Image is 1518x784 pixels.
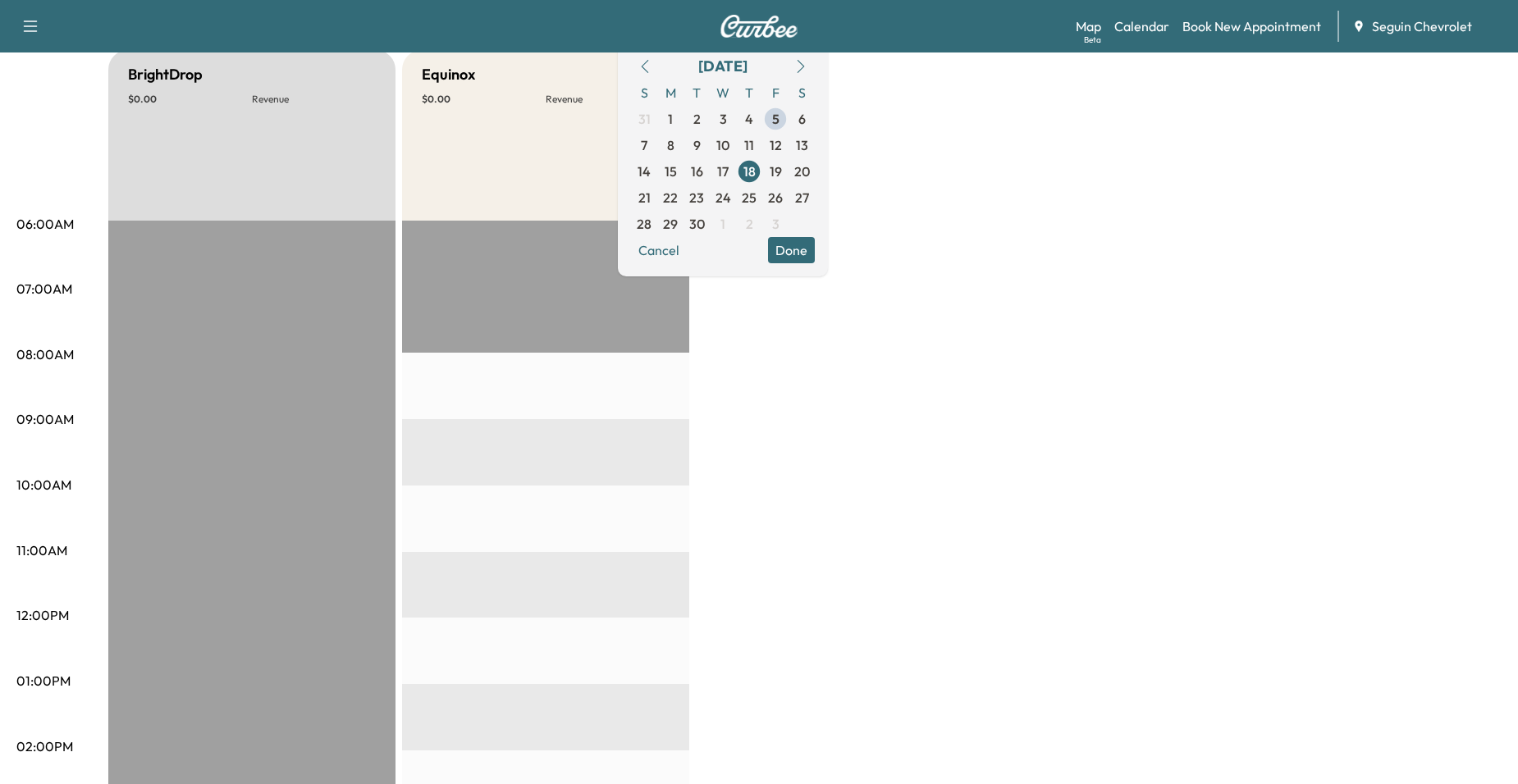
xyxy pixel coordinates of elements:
span: 9 [693,135,701,155]
p: 02:00PM [16,736,73,756]
a: Book New Appointment [1182,16,1321,36]
p: Revenue [546,93,670,106]
div: [DATE] [698,55,748,78]
span: 18 [743,162,756,181]
a: Calendar [1114,16,1169,36]
div: Beta [1084,34,1101,46]
p: 06:00AM [16,214,74,234]
p: 07:00AM [16,279,72,299]
span: 7 [641,135,647,155]
span: 28 [637,214,652,234]
p: 11:00AM [16,540,67,560]
p: 09:00AM [16,409,74,429]
span: 13 [796,135,808,155]
span: 21 [638,188,651,207]
span: 31 [638,109,651,129]
span: Seguin Chevrolet [1372,16,1472,36]
span: 3 [772,214,780,234]
span: 25 [742,188,757,207]
h5: BrightDrop [128,63,203,86]
button: Cancel [631,237,687,263]
span: 22 [663,188,678,207]
span: 16 [691,162,703,181]
span: T [736,80,762,106]
span: 3 [720,109,727,129]
span: 8 [667,135,674,155]
span: 1 [668,109,673,129]
img: Curbee Logo [720,15,798,38]
span: 6 [798,109,806,129]
span: 14 [638,162,651,181]
span: 26 [768,188,783,207]
span: T [684,80,710,106]
span: 19 [770,162,782,181]
span: 1 [720,214,725,234]
span: 4 [745,109,753,129]
p: 10:00AM [16,475,71,495]
span: 23 [689,188,704,207]
span: 12 [770,135,782,155]
h5: Equinox [422,63,475,86]
span: S [631,80,657,106]
span: 20 [794,162,810,181]
span: 27 [795,188,809,207]
span: 2 [746,214,753,234]
p: $ 0.00 [128,93,252,106]
p: 01:00PM [16,671,71,691]
span: 15 [665,162,677,181]
p: $ 0.00 [422,93,546,106]
span: S [789,80,815,106]
span: 30 [689,214,705,234]
span: 11 [744,135,754,155]
p: 08:00AM [16,344,74,364]
span: 10 [716,135,729,155]
span: 5 [772,109,780,129]
span: 2 [693,109,701,129]
button: Done [768,237,815,263]
p: Revenue [252,93,376,106]
span: W [710,80,736,106]
span: M [657,80,684,106]
a: MapBeta [1076,16,1101,36]
p: 12:00PM [16,605,69,625]
span: 29 [663,214,678,234]
span: 17 [717,162,729,181]
span: 24 [716,188,731,207]
span: F [762,80,789,106]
